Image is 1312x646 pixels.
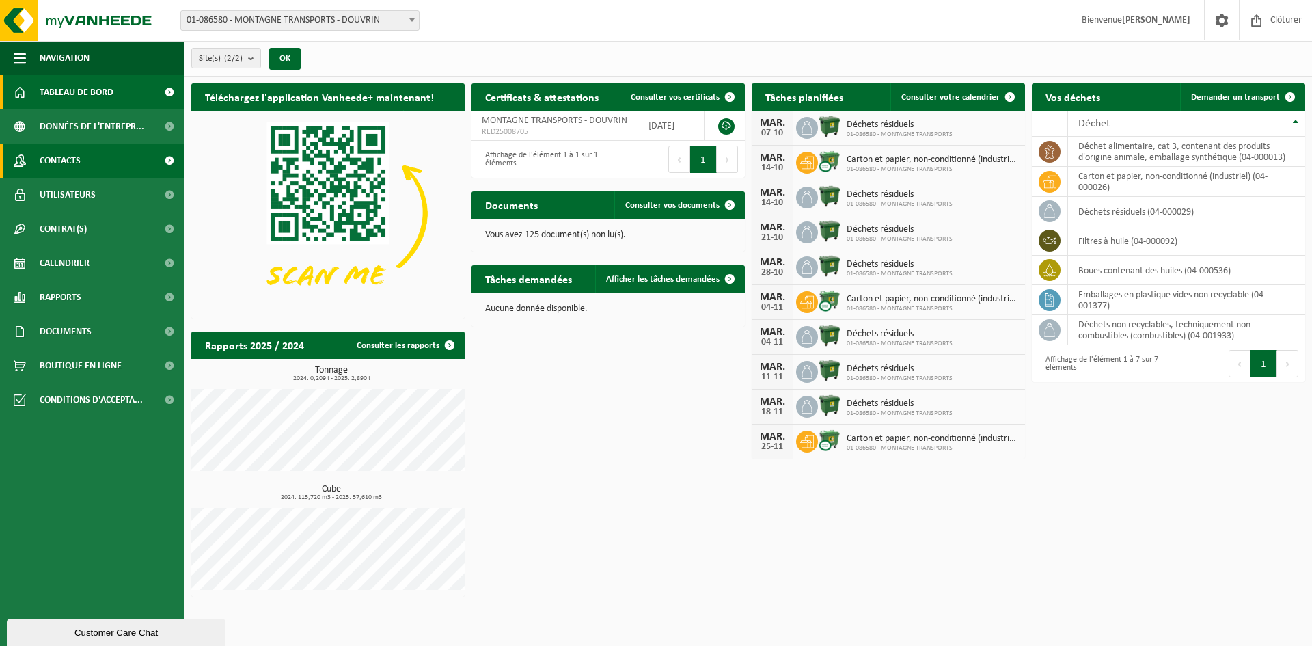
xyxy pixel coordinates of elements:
[818,429,841,452] img: WB-0770-CU
[758,118,786,129] div: MAR.
[758,327,786,338] div: MAR.
[758,292,786,303] div: MAR.
[1068,226,1305,256] td: filtres à huile (04-000092)
[758,222,786,233] div: MAR.
[818,394,841,417] img: WB-1100-HPE-GN-01
[269,48,301,70] button: OK
[7,616,228,646] iframe: chat widget
[690,146,717,173] button: 1
[471,265,586,292] h2: Tâches demandées
[847,375,953,383] span: 01-086580 - MONTAGNE TRANSPORTS
[198,375,465,382] span: 2024: 0,209 t - 2025: 2,890 t
[818,185,841,208] img: WB-1100-HPE-GN-01
[40,383,143,417] span: Conditions d'accepta...
[1180,83,1304,111] a: Demander un transport
[198,494,465,501] span: 2024: 115,720 m3 - 2025: 57,610 m3
[847,409,953,418] span: 01-086580 - MONTAGNE TRANSPORTS
[818,359,841,382] img: WB-1100-HPE-GN-01
[40,280,81,314] span: Rapports
[191,83,448,110] h2: Téléchargez l'application Vanheede+ maintenant!
[198,366,465,382] h3: Tonnage
[485,230,731,240] p: Vous avez 125 document(s) non lu(s).
[847,154,1018,165] span: Carton et papier, non-conditionné (industriel)
[1039,349,1162,379] div: Affichage de l'élément 1 à 7 sur 7 éléments
[181,11,419,30] span: 01-086580 - MONTAGNE TRANSPORTS - DOUVRIN
[40,314,92,349] span: Documents
[717,146,738,173] button: Next
[1068,197,1305,226] td: déchets résiduels (04-000029)
[847,120,953,131] span: Déchets résiduels
[1277,350,1298,377] button: Next
[40,212,87,246] span: Contrat(s)
[758,257,786,268] div: MAR.
[847,364,953,375] span: Déchets résiduels
[40,75,113,109] span: Tableau de bord
[471,83,612,110] h2: Certificats & attestations
[1250,350,1277,377] button: 1
[631,93,720,102] span: Consulter vos certificats
[847,329,953,340] span: Déchets résiduels
[638,111,705,141] td: [DATE]
[1068,256,1305,285] td: boues contenant des huiles (04-000536)
[847,165,1018,174] span: 01-086580 - MONTAGNE TRANSPORTS
[847,235,953,243] span: 01-086580 - MONTAGNE TRANSPORTS
[758,187,786,198] div: MAR.
[485,304,731,314] p: Aucune donnée disponible.
[614,191,743,219] a: Consulter vos documents
[847,399,953,409] span: Déchets résiduels
[847,294,1018,305] span: Carton et papier, non-conditionné (industriel)
[818,324,841,347] img: WB-1100-HPE-GN-01
[1078,118,1110,129] span: Déchet
[1229,350,1250,377] button: Previous
[758,152,786,163] div: MAR.
[758,362,786,373] div: MAR.
[191,332,318,358] h2: Rapports 2025 / 2024
[758,442,786,452] div: 25-11
[818,150,841,173] img: WB-0770-CU
[847,131,953,139] span: 01-086580 - MONTAGNE TRANSPORTS
[758,407,786,417] div: 18-11
[224,54,243,63] count: (2/2)
[478,144,601,174] div: Affichage de l'élément 1 à 1 sur 1 éléments
[1122,15,1190,25] strong: [PERSON_NAME]
[847,433,1018,444] span: Carton et papier, non-conditionné (industriel)
[901,93,1000,102] span: Consulter votre calendrier
[606,275,720,284] span: Afficher les tâches demandées
[1068,137,1305,167] td: déchet alimentaire, cat 3, contenant des produits d'origine animale, emballage synthétique (04-00...
[40,178,96,212] span: Utilisateurs
[1068,285,1305,315] td: emballages en plastique vides non recyclable (04-001377)
[40,144,81,178] span: Contacts
[847,259,953,270] span: Déchets résiduels
[847,340,953,348] span: 01-086580 - MONTAGNE TRANSPORTS
[818,254,841,278] img: WB-1100-HPE-GN-01
[180,10,420,31] span: 01-086580 - MONTAGNE TRANSPORTS - DOUVRIN
[758,373,786,382] div: 11-11
[595,265,743,293] a: Afficher les tâches demandées
[758,303,786,312] div: 04-11
[758,338,786,347] div: 04-11
[346,332,463,359] a: Consulter les rapports
[847,200,953,208] span: 01-086580 - MONTAGNE TRANSPORTS
[847,305,1018,313] span: 01-086580 - MONTAGNE TRANSPORTS
[1191,93,1280,102] span: Demander un transport
[620,83,743,111] a: Consulter vos certificats
[758,431,786,442] div: MAR.
[847,189,953,200] span: Déchets résiduels
[40,349,122,383] span: Boutique en ligne
[40,246,90,280] span: Calendrier
[40,41,90,75] span: Navigation
[199,49,243,69] span: Site(s)
[847,270,953,278] span: 01-086580 - MONTAGNE TRANSPORTS
[625,201,720,210] span: Consulter vos documents
[191,48,261,68] button: Site(s)(2/2)
[471,191,551,218] h2: Documents
[758,268,786,278] div: 28-10
[752,83,857,110] h2: Tâches planifiées
[1068,167,1305,197] td: carton et papier, non-conditionné (industriel) (04-000026)
[758,396,786,407] div: MAR.
[890,83,1024,111] a: Consulter votre calendrier
[40,109,144,144] span: Données de l'entrepr...
[198,485,465,501] h3: Cube
[818,115,841,138] img: WB-1100-HPE-GN-01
